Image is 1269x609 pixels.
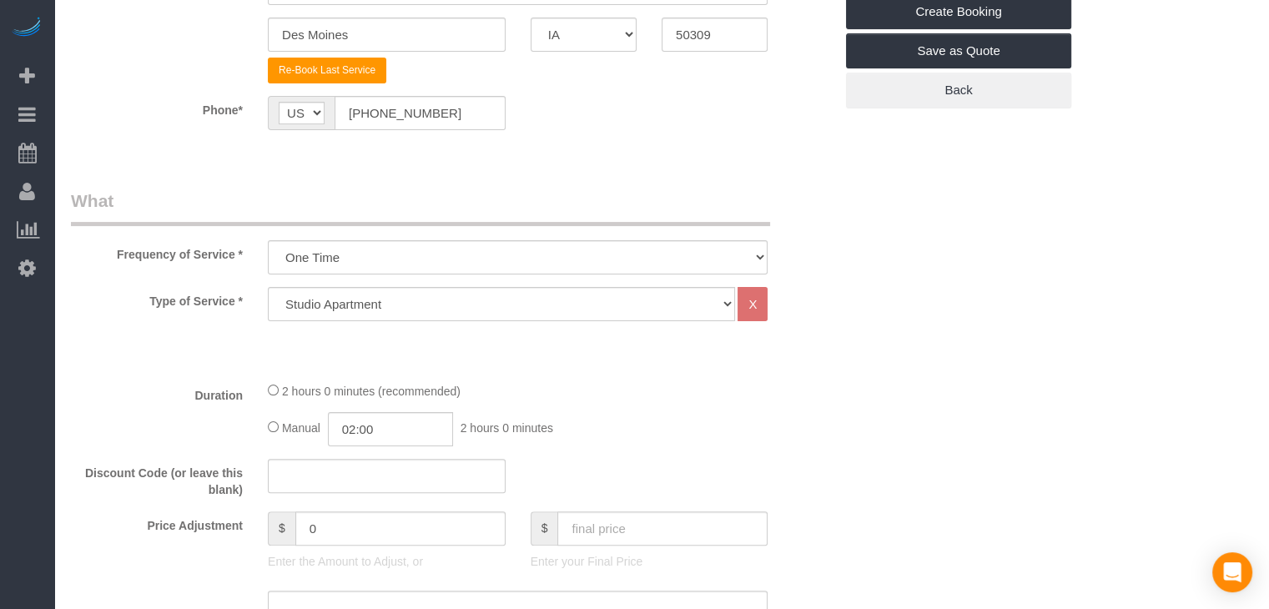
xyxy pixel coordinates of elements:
[10,17,43,40] img: Automaid Logo
[557,511,768,546] input: final price
[58,287,255,310] label: Type of Service *
[282,421,320,435] span: Manual
[58,459,255,498] label: Discount Code (or leave this blank)
[268,58,386,83] button: Re-Book Last Service
[531,511,558,546] span: $
[335,96,506,130] input: Phone*
[461,421,553,435] span: 2 hours 0 minutes
[268,553,506,570] p: Enter the Amount to Adjust, or
[268,511,295,546] span: $
[268,18,506,52] input: City*
[58,381,255,404] label: Duration
[662,18,768,52] input: Zip Code*
[282,385,461,398] span: 2 hours 0 minutes (recommended)
[1212,552,1252,592] div: Open Intercom Messenger
[531,553,768,570] p: Enter your Final Price
[58,511,255,534] label: Price Adjustment
[71,189,770,226] legend: What
[58,240,255,263] label: Frequency of Service *
[58,96,255,118] label: Phone*
[846,33,1071,68] a: Save as Quote
[846,73,1071,108] a: Back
